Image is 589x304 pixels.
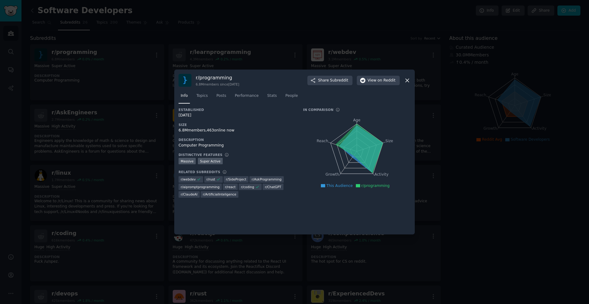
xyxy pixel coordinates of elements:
[326,184,353,188] span: This Audience
[196,82,239,86] div: 6.8M members since [DATE]
[196,93,208,99] span: Topics
[179,153,222,157] h3: Distinctive Features
[203,192,236,196] span: r/ ArtificialInteligence
[317,139,328,143] tspan: Reach
[179,123,294,127] h3: Size
[303,108,333,112] h3: In Comparison
[330,78,348,83] span: Subreddit
[241,185,254,189] span: r/ coding
[385,139,393,143] tspan: Size
[206,177,215,181] span: r/ rust
[194,91,210,104] a: Topics
[179,113,294,118] div: [DATE]
[179,91,190,104] a: Info
[285,93,298,99] span: People
[378,78,395,83] span: on Reddit
[318,78,348,83] span: Share
[361,184,390,188] span: r/programming
[353,118,360,122] tspan: Age
[181,192,198,196] span: r/ ClaudeAI
[265,91,279,104] a: Stats
[283,91,300,104] a: People
[375,173,389,177] tspan: Activity
[307,76,352,85] button: ShareSubreddit
[179,143,294,148] div: Computer Programming
[179,74,191,87] img: programming
[235,93,259,99] span: Performance
[225,185,236,189] span: r/ react
[265,185,281,189] span: r/ ChatGPT
[181,185,220,189] span: r/ aipromptprogramming
[179,138,294,142] h3: Description
[179,108,294,112] h3: Established
[181,177,196,181] span: r/ webdev
[196,74,239,81] h3: r/ programming
[267,93,277,99] span: Stats
[252,177,281,181] span: r/ AskProgramming
[325,173,339,177] tspan: Growth
[368,78,395,83] span: View
[233,91,261,104] a: Performance
[179,170,220,174] h3: Related Subreddits
[226,177,246,181] span: r/ SideProject
[179,128,294,133] div: 6.8M members, 463 online now
[198,158,223,164] div: Super Active
[214,91,228,104] a: Posts
[181,93,188,99] span: Info
[179,158,196,164] div: Massive
[357,76,400,85] button: Viewon Reddit
[216,93,226,99] span: Posts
